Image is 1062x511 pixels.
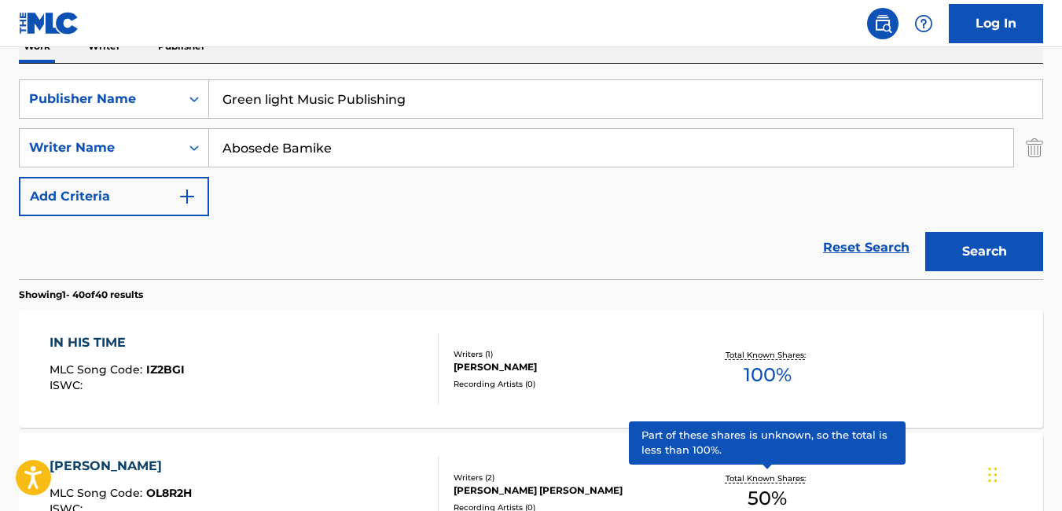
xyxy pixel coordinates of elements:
[744,361,792,389] span: 100 %
[19,12,79,35] img: MLC Logo
[867,8,898,39] a: Public Search
[19,177,209,216] button: Add Criteria
[146,362,185,377] span: IZ2BGI
[178,187,197,206] img: 9d2ae6d4665cec9f34b9.svg
[925,232,1043,271] button: Search
[726,472,810,484] p: Total Known Shares:
[1026,128,1043,167] img: Delete Criterion
[983,436,1062,511] iframe: Chat Widget
[454,483,682,498] div: [PERSON_NAME] [PERSON_NAME]
[29,90,171,108] div: Publisher Name
[949,4,1043,43] a: Log In
[50,486,146,500] span: MLC Song Code :
[908,8,939,39] div: Help
[19,310,1043,428] a: IN HIS TIMEMLC Song Code:IZ2BGIISWC:Writers (1)[PERSON_NAME]Recording Artists (0)Total Known Shar...
[50,378,86,392] span: ISWC :
[726,349,810,361] p: Total Known Shares:
[454,360,682,374] div: [PERSON_NAME]
[50,457,192,476] div: [PERSON_NAME]
[146,486,192,500] span: OL8R2H
[914,14,933,33] img: help
[454,472,682,483] div: Writers ( 2 )
[988,451,998,498] div: Drag
[815,230,917,265] a: Reset Search
[50,333,185,352] div: IN HIS TIME
[19,79,1043,279] form: Search Form
[873,14,892,33] img: search
[50,362,146,377] span: MLC Song Code :
[19,288,143,302] p: Showing 1 - 40 of 40 results
[29,138,171,157] div: Writer Name
[454,378,682,390] div: Recording Artists ( 0 )
[454,348,682,360] div: Writers ( 1 )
